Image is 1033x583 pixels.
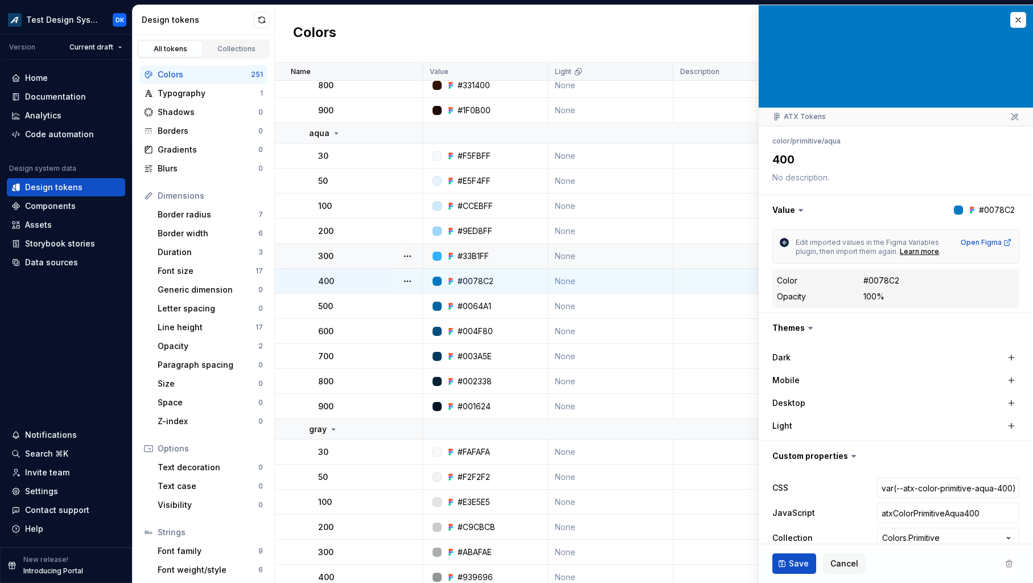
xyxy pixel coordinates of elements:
div: Code automation [25,129,94,140]
div: #002338 [458,376,492,387]
input: Empty [877,478,1019,498]
a: Generic dimension0 [153,281,267,299]
a: Design tokens [7,178,125,196]
td: None [548,319,673,344]
div: Font size [158,265,256,277]
a: Colors251 [139,65,267,84]
div: Borders [158,125,258,137]
label: JavaScript [772,507,815,519]
li: color [772,137,790,145]
p: gray [309,424,327,435]
p: Light [555,67,571,76]
div: Notifications [25,429,77,441]
div: Font family [158,545,258,557]
div: Collections [208,44,265,54]
div: Options [158,443,263,454]
div: Help [25,523,43,535]
div: Z-index [158,416,258,427]
div: 0 [258,145,263,154]
label: Collection [772,532,813,544]
a: Settings [7,482,125,500]
p: 800 [318,80,334,91]
div: #0064A1 [458,301,491,312]
div: 0 [258,463,263,472]
div: #001624 [458,401,491,412]
div: #E3E5E5 [458,496,490,508]
button: Notifications [7,426,125,444]
a: Shadows0 [139,103,267,121]
div: Shadows [158,106,258,118]
div: Text case [158,481,258,492]
div: 251 [251,70,263,79]
p: 100 [318,496,332,508]
div: Color [777,275,797,286]
button: Current draft [64,39,127,55]
div: Generic dimension [158,284,258,295]
div: 0 [258,500,263,510]
td: None [548,73,673,98]
span: Edit imported values in the Figma Variables plugin, then import them again. [796,238,941,256]
p: 200 [318,522,334,533]
button: Save [772,553,816,574]
a: Analytics [7,106,125,125]
div: 1 [260,89,263,98]
p: Description [680,67,719,76]
div: All tokens [142,44,199,54]
td: None [548,169,673,194]
div: 9 [258,547,263,556]
p: 200 [318,225,334,237]
textarea: 400 [770,149,1017,170]
a: Invite team [7,463,125,482]
a: Size0 [153,375,267,393]
div: Colors [158,69,251,80]
a: Home [7,69,125,87]
p: Value [430,67,448,76]
li: aqua [824,137,841,145]
p: 30 [318,150,328,162]
td: None [548,294,673,319]
div: Data sources [25,257,78,268]
a: Duration3 [153,243,267,261]
div: #9ED8FF [458,225,492,237]
p: Introducing Portal [23,566,83,576]
td: None [548,98,673,123]
div: 0 [258,398,263,407]
div: Contact support [25,504,89,516]
div: #F2F2F2 [458,471,490,483]
div: #939696 [458,572,493,583]
td: None [548,269,673,294]
div: #E5F4FF [458,175,491,187]
td: None [548,490,673,515]
div: 3 [258,248,263,257]
div: #003A5E [458,351,492,362]
label: Desktop [772,397,805,409]
p: 700 [318,351,334,362]
div: Text decoration [158,462,258,473]
span: Current draft [69,43,113,52]
div: Strings [158,527,263,538]
div: #004F80 [458,326,493,337]
div: 2 [258,342,263,351]
div: 6 [258,229,263,238]
div: #0078C2 [863,275,899,286]
p: Name [291,67,311,76]
a: Data sources [7,253,125,272]
p: 300 [318,251,334,262]
div: 7 [258,210,263,219]
div: 6 [258,565,263,574]
a: Blurs0 [139,159,267,178]
a: Documentation [7,88,125,106]
div: Space [158,397,258,408]
button: Test Design SystemDK [2,7,130,32]
div: #FAFAFA [458,446,490,458]
button: Search ⌘K [7,445,125,463]
p: aqua [309,128,330,139]
div: Invite team [25,467,69,478]
label: Mobile [772,375,800,386]
div: Visibility [158,499,258,511]
p: 600 [318,326,334,337]
a: Border width6 [153,224,267,243]
button: Contact support [7,501,125,519]
a: Typography1 [139,84,267,102]
div: 0 [258,164,263,173]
